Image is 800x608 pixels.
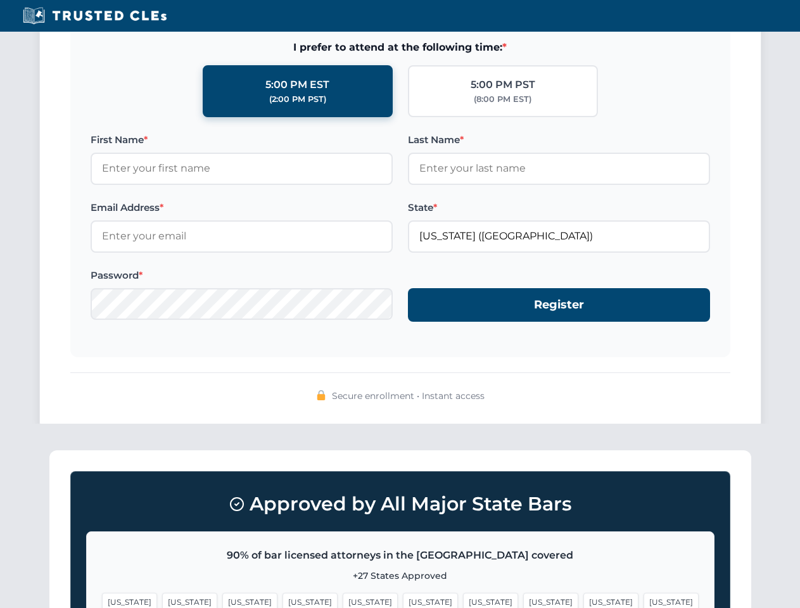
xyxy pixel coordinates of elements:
[408,132,710,148] label: Last Name
[91,153,393,184] input: Enter your first name
[408,153,710,184] input: Enter your last name
[91,132,393,148] label: First Name
[332,389,485,403] span: Secure enrollment • Instant access
[102,569,699,583] p: +27 States Approved
[265,77,329,93] div: 5:00 PM EST
[408,220,710,252] input: Florida (FL)
[86,487,714,521] h3: Approved by All Major State Bars
[19,6,170,25] img: Trusted CLEs
[91,39,710,56] span: I prefer to attend at the following time:
[474,93,531,106] div: (8:00 PM EST)
[316,390,326,400] img: 🔒
[408,288,710,322] button: Register
[91,200,393,215] label: Email Address
[408,200,710,215] label: State
[269,93,326,106] div: (2:00 PM PST)
[102,547,699,564] p: 90% of bar licensed attorneys in the [GEOGRAPHIC_DATA] covered
[91,268,393,283] label: Password
[471,77,535,93] div: 5:00 PM PST
[91,220,393,252] input: Enter your email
